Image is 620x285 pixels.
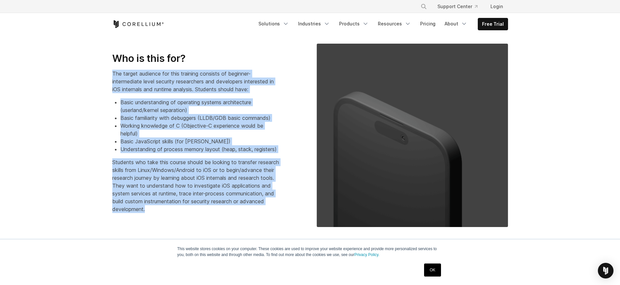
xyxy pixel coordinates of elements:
a: Pricing [416,18,439,30]
a: OK [424,264,441,277]
p: The target audience for this training consists of beginner-intermediate level security researcher... [112,70,279,93]
a: Login [485,1,508,12]
img: Corellium_iPhone14_Angle_700_square [317,44,508,227]
a: Products [335,18,373,30]
a: Resources [374,18,415,30]
a: Corellium Home [112,20,164,28]
li: Basic understanding of operating systems architecture (userland/kernel separation) [120,98,279,114]
a: Free Trial [478,18,508,30]
p: This website stores cookies on your computer. These cookies are used to improve your website expe... [177,246,443,258]
a: Support Center [432,1,483,12]
div: Open Intercom Messenger [598,263,613,278]
a: About [441,18,471,30]
a: Solutions [255,18,293,30]
button: Search [418,1,430,12]
li: Working knowledge of C (Objective-C experience would be helpful) [120,122,279,137]
p: Students who take this course should be looking to transfer research skills from Linux/Windows/An... [112,158,279,213]
div: Navigation Menu [255,18,508,30]
a: Privacy Policy. [354,252,379,257]
li: Basic JavaScript skills (for [PERSON_NAME]) [120,137,279,145]
h3: Who is this for? [112,52,279,65]
div: Navigation Menu [413,1,508,12]
li: Basic familiarity with debuggers (LLDB/GDB basic commands) [120,114,279,122]
a: Industries [294,18,334,30]
li: Understanding of process memory layout (heap, stack, registers) [120,145,279,153]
